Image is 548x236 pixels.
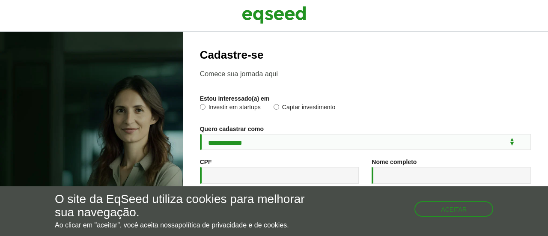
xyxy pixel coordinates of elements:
div: Exatamente como está no seu documento oficial [372,186,531,191]
h2: Cadastre-se [200,49,531,61]
input: Investir em startups [200,104,205,110]
h5: O site da EqSeed utiliza cookies para melhorar sua navegação. [55,193,318,219]
label: Captar investimento [274,104,336,113]
label: Nome completo [372,159,417,165]
p: Ao clicar em "aceitar", você aceita nossa . [55,221,318,229]
label: Quero cadastrar como [200,126,264,132]
button: Aceitar [414,201,493,217]
a: política de privacidade e de cookies [179,222,287,229]
label: Investir em startups [200,104,261,113]
img: EqSeed Logo [242,4,306,26]
p: Comece sua jornada aqui [200,70,531,78]
input: Captar investimento [274,104,279,110]
label: Estou interessado(a) em [200,96,270,102]
label: CPF [200,159,212,165]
